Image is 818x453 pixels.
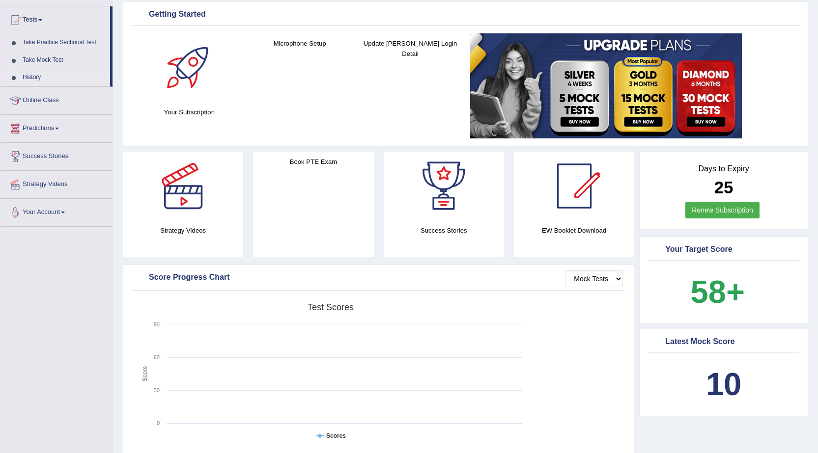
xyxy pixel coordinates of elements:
img: small5.jpg [470,33,742,138]
h4: Book PTE Exam [253,157,373,167]
div: Getting Started [134,7,797,22]
b: 58+ [691,274,745,310]
h4: EW Booklet Download [514,225,634,236]
div: Latest Mock Score [650,335,797,349]
h4: Success Stories [384,225,504,236]
h4: Microphone Setup [250,38,350,49]
text: 90 [154,321,160,327]
text: 0 [157,420,160,426]
h4: Days to Expiry [650,164,797,173]
a: Success Stories [0,143,113,167]
a: Renew Subscription [685,202,760,218]
tspan: Score [141,366,148,382]
text: 30 [154,387,160,393]
div: Score Progress Chart [134,270,623,285]
a: Tests [0,6,110,31]
a: Your Account [0,199,113,223]
a: Take Practice Sectional Test [18,34,110,52]
a: Predictions [0,115,113,139]
tspan: Scores [326,432,346,439]
tspan: Test scores [308,302,354,312]
div: Your Target Score [650,242,797,257]
a: Strategy Videos [0,171,113,195]
a: Online Class [0,87,113,111]
h4: Your Subscription [139,107,240,117]
b: 25 [714,178,733,197]
a: History [18,69,110,86]
a: Take Mock Test [18,52,110,69]
b: 10 [706,366,741,402]
text: 60 [154,354,160,360]
h4: Strategy Videos [123,225,243,236]
h4: Update [PERSON_NAME] Login Detail [360,38,461,59]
